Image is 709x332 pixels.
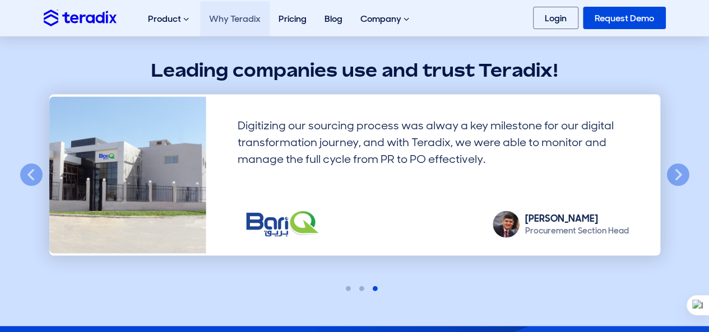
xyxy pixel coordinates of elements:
div: Product [139,1,200,37]
button: 2 of 3 [350,283,359,292]
div: Company [351,1,420,37]
img: مصطفي المعز [493,211,520,237]
img: LC Waikiki [49,96,206,261]
img: LC Waikiki Logo [238,206,327,242]
button: Next [666,162,691,187]
div: Digitizing our sourcing process was alway a key milestone for our digital transformation journey,... [229,107,638,193]
div: Procurement Section Head [525,225,629,236]
button: Previous [19,162,44,187]
h2: Leading companies use and trust Teradix! [44,58,666,83]
div: [PERSON_NAME] [525,212,629,225]
a: Pricing [270,1,316,36]
img: Teradix logo [44,10,117,26]
button: 1 of 3 [337,283,346,292]
a: Request Demo [583,7,666,29]
a: Blog [316,1,351,36]
a: Login [533,7,578,29]
button: 3 of 3 [364,283,373,292]
a: Why Teradix [200,1,270,36]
